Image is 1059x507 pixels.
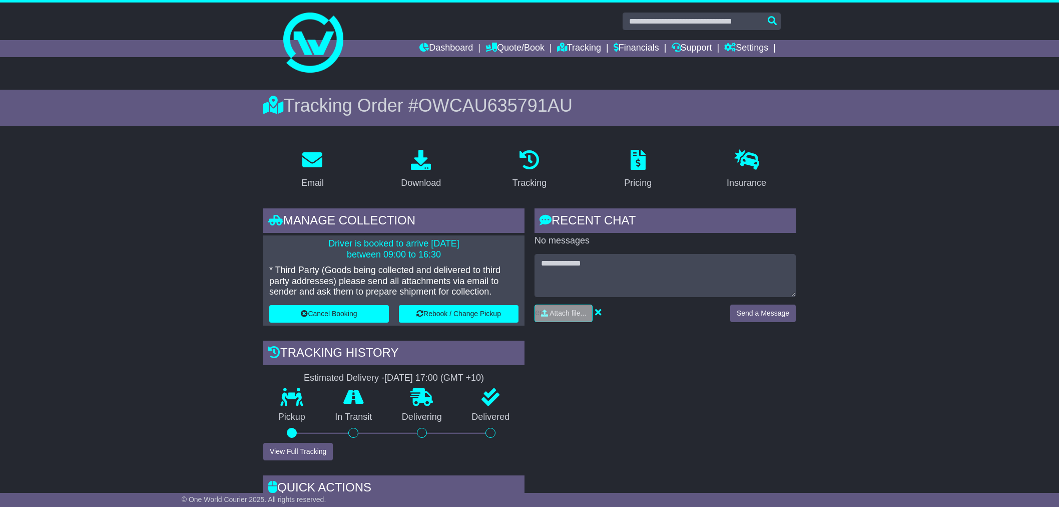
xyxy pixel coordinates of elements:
p: * Third Party (Goods being collected and delivered to third party addresses) please send all atta... [269,265,518,298]
a: Financials [614,40,659,57]
a: Quote/Book [485,40,545,57]
div: Quick Actions [263,475,524,502]
div: Tracking [512,176,547,190]
div: RECENT CHAT [535,208,796,235]
span: OWCAU635791AU [418,95,573,116]
div: Insurance [727,176,766,190]
a: Tracking [557,40,601,57]
a: Settings [724,40,768,57]
a: Insurance [720,146,773,193]
div: [DATE] 17:00 (GMT +10) [384,373,484,384]
a: Pricing [618,146,658,193]
a: Email [295,146,330,193]
div: Manage collection [263,208,524,235]
p: Driver is booked to arrive [DATE] between 09:00 to 16:30 [269,238,518,260]
a: Support [672,40,712,57]
div: Tracking Order # [263,95,796,116]
p: In Transit [320,412,387,423]
a: Download [394,146,447,193]
p: Pickup [263,412,320,423]
div: Pricing [624,176,652,190]
div: Estimated Delivery - [263,373,524,384]
button: Send a Message [730,305,796,322]
p: No messages [535,235,796,246]
a: Dashboard [419,40,473,57]
p: Delivered [457,412,525,423]
div: Tracking history [263,341,524,368]
span: © One World Courier 2025. All rights reserved. [182,495,326,503]
a: Tracking [506,146,553,193]
div: Download [401,176,441,190]
p: Delivering [387,412,457,423]
div: Email [301,176,324,190]
button: View Full Tracking [263,443,333,460]
button: Cancel Booking [269,305,389,323]
button: Rebook / Change Pickup [399,305,518,323]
